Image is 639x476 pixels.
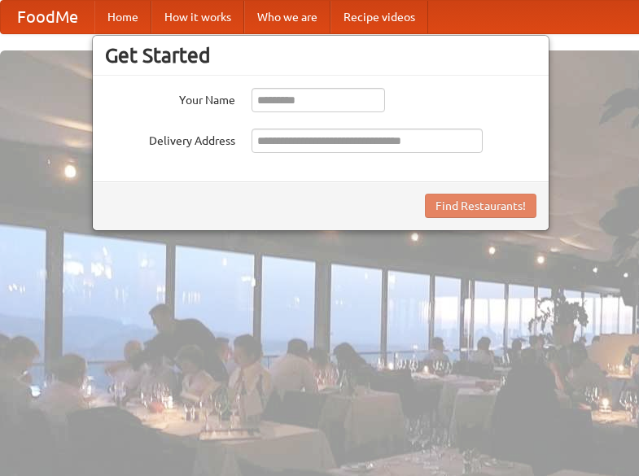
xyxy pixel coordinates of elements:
[105,129,235,149] label: Delivery Address
[94,1,151,33] a: Home
[330,1,428,33] a: Recipe videos
[425,194,536,218] button: Find Restaurants!
[1,1,94,33] a: FoodMe
[105,88,235,108] label: Your Name
[151,1,244,33] a: How it works
[105,43,536,68] h3: Get Started
[244,1,330,33] a: Who we are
